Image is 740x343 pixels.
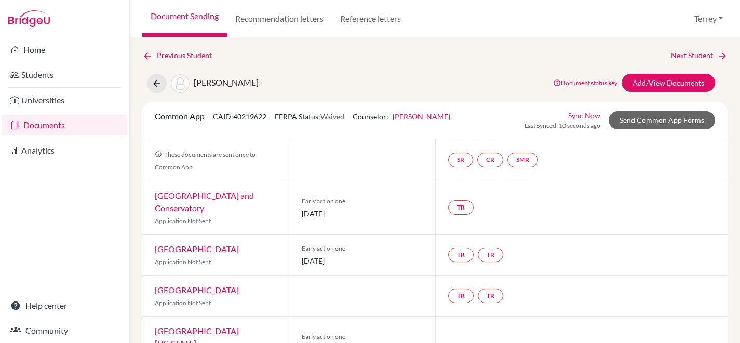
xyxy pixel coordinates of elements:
a: Documents [2,115,127,135]
a: [GEOGRAPHIC_DATA] [155,285,239,295]
a: Document status key [553,79,617,87]
span: [DATE] [302,255,423,266]
span: Counselor: [353,112,450,121]
span: Last Synced: 10 seconds ago [524,121,600,130]
a: Home [2,39,127,60]
span: Early action one [302,332,423,341]
a: Universities [2,90,127,111]
a: Add/View Documents [622,74,715,92]
a: SR [448,153,473,167]
a: TR [448,200,474,215]
span: Application Not Sent [155,299,211,307]
span: These documents are sent once to Common App [155,150,255,171]
img: Bridge-U [8,10,50,27]
span: [PERSON_NAME] [194,77,259,87]
a: Next Student [671,50,728,61]
a: [PERSON_NAME] [393,112,450,121]
a: CR [477,153,503,167]
a: Analytics [2,140,127,161]
a: TR [478,248,503,262]
a: Previous Student [142,50,220,61]
a: Help center [2,295,127,316]
a: Students [2,64,127,85]
span: Application Not Sent [155,217,211,225]
a: TR [448,289,474,303]
span: [DATE] [302,208,423,219]
a: Community [2,320,127,341]
span: Common App [155,111,205,121]
span: Early action one [302,244,423,253]
a: [GEOGRAPHIC_DATA] [155,244,239,254]
span: Early action one [302,197,423,206]
a: Sync Now [568,110,600,121]
span: Application Not Sent [155,258,211,266]
span: CAID: 40219622 [213,112,266,121]
a: [GEOGRAPHIC_DATA] and Conservatory [155,190,254,213]
button: Terrey [690,9,728,29]
a: TR [478,289,503,303]
a: TR [448,248,474,262]
a: SMR [507,153,538,167]
a: Send Common App Forms [609,111,715,129]
span: FERPA Status: [275,112,344,121]
span: Waived [320,112,344,121]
